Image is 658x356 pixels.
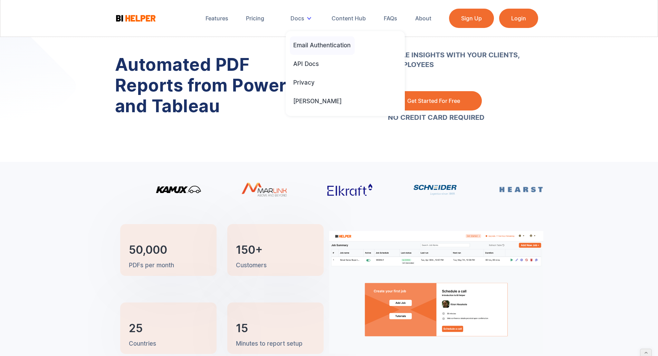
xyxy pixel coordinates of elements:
[415,15,431,22] div: About
[327,11,371,26] a: Content Hub
[129,261,174,270] p: PDFs per month
[241,11,269,26] a: Pricing
[236,261,267,270] p: Customers
[449,9,494,28] a: Sign Up
[115,54,319,116] h1: Automated PDF Reports from Power BI and Tableau
[290,74,355,92] a: Privacy
[499,9,538,28] a: Login
[286,11,319,26] div: Docs
[388,113,485,122] strong: NO CREDIT CARD REQUIRED
[290,92,355,111] a: [PERSON_NAME]
[206,15,228,22] div: Features
[236,323,248,334] h3: 15
[129,245,167,255] h3: 50,000
[293,41,351,49] div: Email Authentication
[293,60,319,68] div: API Docs
[332,15,366,22] div: Content Hub
[246,15,264,22] div: Pricing
[293,79,315,86] div: Privacy
[388,114,485,121] a: NO CREDIT CARD REQUIRED
[129,323,143,334] h3: 25
[236,340,303,348] p: Minutes to report setup
[379,11,402,26] a: FAQs
[290,36,355,55] a: Email Authentication
[384,15,397,22] div: FAQs
[129,340,156,348] p: Countries
[201,11,233,26] a: Features
[410,11,436,26] a: About
[286,26,445,116] nav: Docs
[290,15,304,22] div: Docs
[290,55,355,74] a: API Docs
[236,245,263,255] h3: 150+
[293,97,342,105] div: [PERSON_NAME]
